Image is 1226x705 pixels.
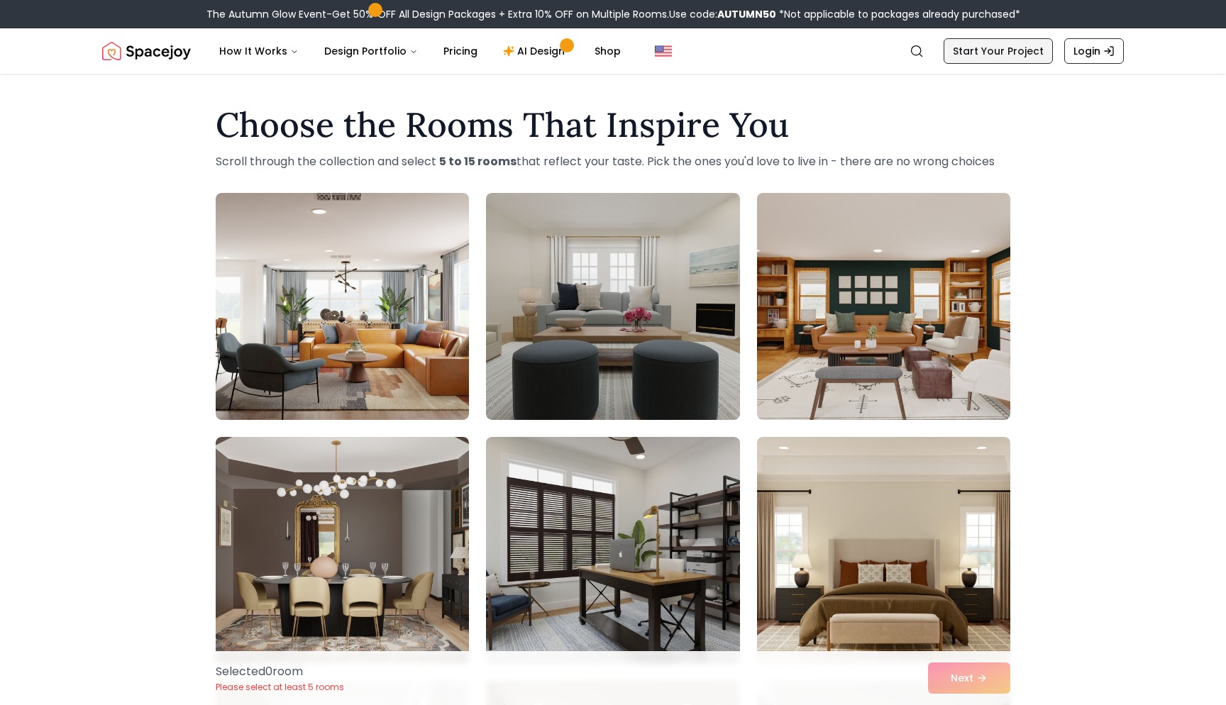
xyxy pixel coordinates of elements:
h1: Choose the Rooms That Inspire You [216,108,1010,142]
div: The Autumn Glow Event-Get 50% OFF All Design Packages + Extra 10% OFF on Multiple Rooms. [206,7,1020,21]
p: Selected 0 room [216,663,344,680]
img: Room room-5 [486,437,739,664]
button: Design Portfolio [313,37,429,65]
a: AI Design [492,37,580,65]
a: Shop [583,37,632,65]
nav: Global [102,28,1124,74]
span: Use code: [669,7,776,21]
img: Room room-3 [757,193,1010,420]
nav: Main [208,37,632,65]
a: Spacejoy [102,37,191,65]
p: Please select at least 5 rooms [216,682,344,693]
a: Pricing [432,37,489,65]
img: Room room-4 [216,437,469,664]
span: *Not applicable to packages already purchased* [776,7,1020,21]
a: Login [1064,38,1124,64]
img: Spacejoy Logo [102,37,191,65]
b: AUTUMN50 [717,7,776,21]
img: Room room-2 [486,193,739,420]
img: United States [655,43,672,60]
img: Room room-6 [757,437,1010,664]
strong: 5 to 15 rooms [439,153,517,170]
img: Room room-1 [216,193,469,420]
p: Scroll through the collection and select that reflect your taste. Pick the ones you'd love to liv... [216,153,1010,170]
button: How It Works [208,37,310,65]
a: Start Your Project [944,38,1053,64]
